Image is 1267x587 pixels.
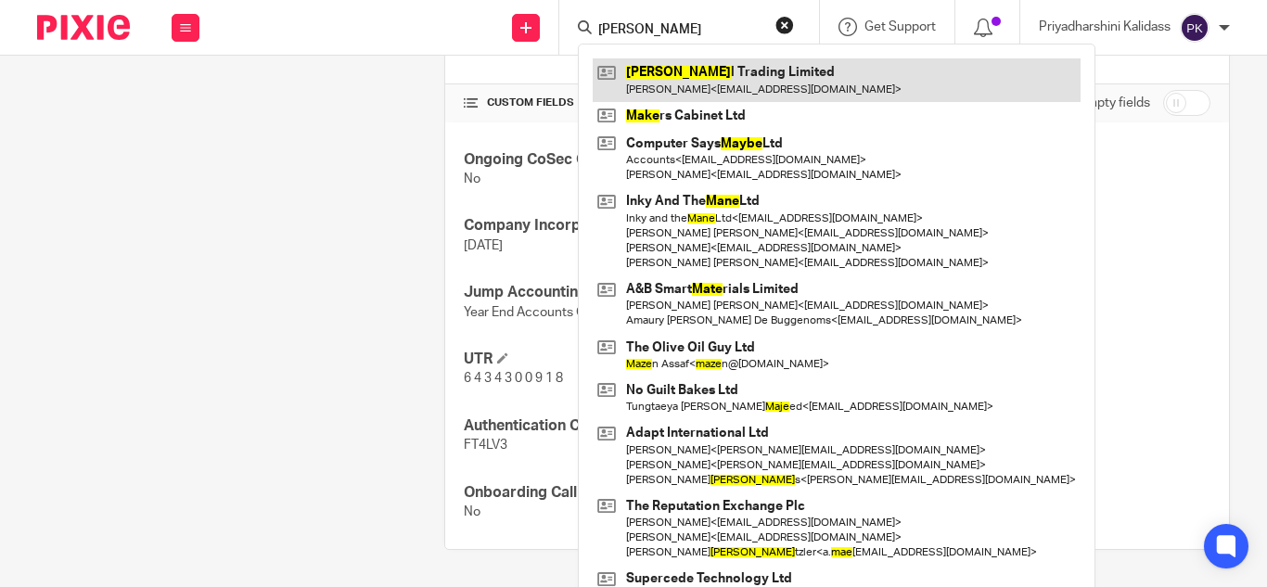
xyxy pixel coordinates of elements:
span: No [464,172,480,185]
span: No [464,505,480,518]
label: Show empty fields [1043,94,1150,112]
span: [DATE] [464,239,503,252]
h4: Ongoing CoSec Client [464,150,837,170]
input: Search [596,22,763,39]
h4: Company Incorporated On [464,216,837,236]
button: Clear [775,16,794,34]
span: Year End Accounts Only [464,306,603,319]
span: 6 4 3 4 3 0 0 9 1 8 [464,372,563,385]
span: FT4LV3 [464,439,507,452]
h4: CUSTOM FIELDS [464,96,837,110]
h4: Authentication Code [464,416,837,436]
h4: Onboarding Call (Internal) [464,483,837,503]
span: Get Support [864,20,936,33]
img: svg%3E [1180,13,1209,43]
img: Pixie [37,15,130,40]
h4: UTR [464,350,837,369]
h4: Jump Accounting Service [464,283,837,302]
p: Priyadharshini Kalidass [1039,18,1171,36]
